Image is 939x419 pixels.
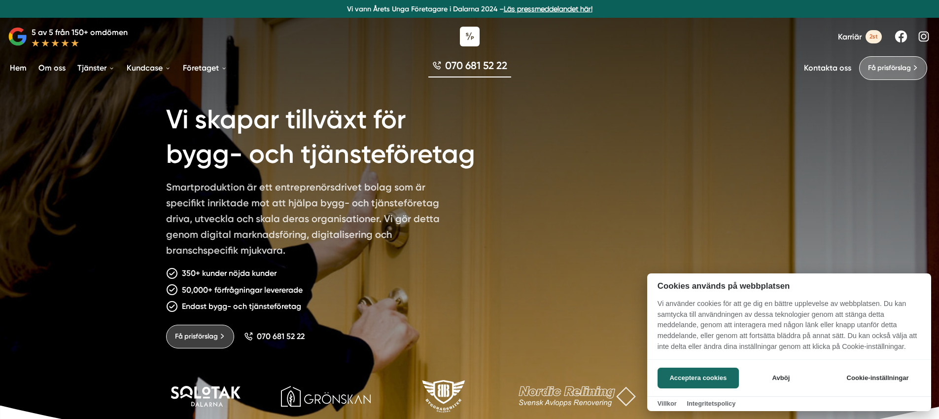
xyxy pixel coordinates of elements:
[658,400,677,407] a: Villkor
[647,281,931,291] h2: Cookies används på webbplatsen
[658,368,739,388] button: Acceptera cookies
[835,368,921,388] button: Cookie-inställningar
[687,400,735,407] a: Integritetspolicy
[742,368,820,388] button: Avböj
[647,299,931,359] p: Vi använder cookies för att ge dig en bättre upplevelse av webbplatsen. Du kan samtycka till anvä...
